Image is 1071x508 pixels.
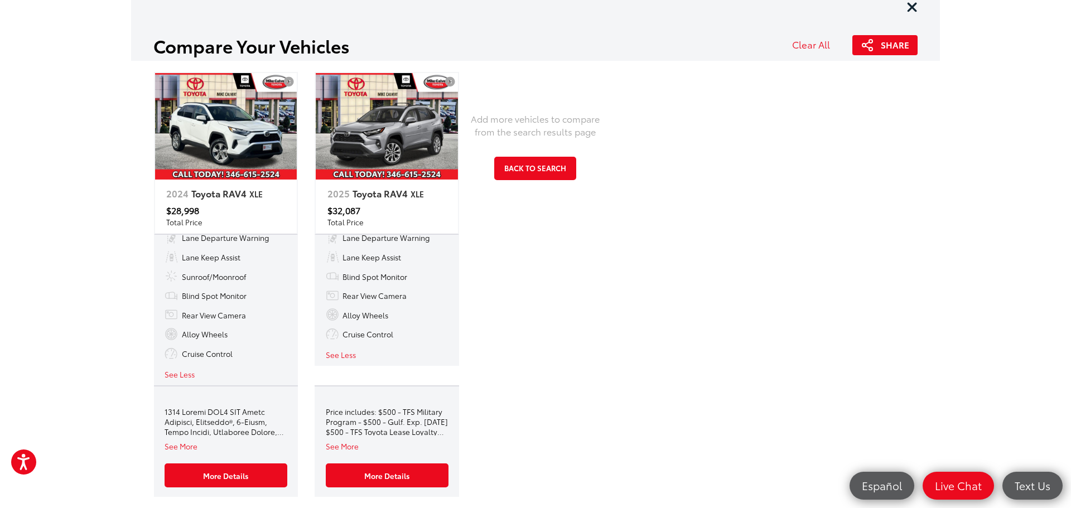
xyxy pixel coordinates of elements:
li: Sunroof/Moonroof [165,267,287,286]
li: Cruise Control [165,343,287,363]
a: 2025Toyota RAV4XLE [316,180,458,204]
svg: Share [861,38,874,52]
span: Toyota RAV4 [191,187,249,200]
p: Add more vehicles to compare from the search results page [470,112,601,138]
button: See More [326,441,359,451]
button: See Less [326,349,356,360]
div: 1314 Loremi DOL4 SIT Ametc Adipisci, Elitseddo®, 6-Eiusm, Tempo Incidi, Utlaboree Dolore, MAG ALI... [165,407,287,437]
p: Total Price [327,217,447,228]
button: Clear All [792,37,830,55]
button: Compare Your Vehicles and Share [852,35,918,55]
span: Toyota RAV4 [353,187,411,200]
a: Español [850,472,914,500]
button: Remove this vehicle [284,76,294,87]
span: XLE [411,188,424,199]
a: Live Chat [923,472,994,500]
span: Text Us [1009,478,1056,492]
a: Text Us [1002,472,1063,500]
li: Alloy Wheels [165,325,287,344]
button: See Less [165,369,195,379]
li: Cruise Control [326,325,448,344]
span: 2025 [327,187,353,200]
li: Lane Departure Warning [326,228,448,248]
p: $32,087 [327,204,447,217]
h1: Compare Your Vehicles [153,15,770,55]
p: Total Price [166,217,286,228]
li: Lane Keep Assist [326,247,448,267]
p: $28,998 [166,204,286,217]
span: 2024 [166,187,191,200]
span: Share [881,39,909,51]
a: 2024Toyota RAV4XLE [155,180,297,204]
li: Blind Spot Monitor [165,286,287,305]
span: Español [856,478,908,492]
li: Rear View Camera [326,286,448,305]
li: Lane Departure Warning [165,228,287,248]
div: Price includes: $500 - TFS Military Program - $500 - Gulf. Exp. [DATE] $500 - TFS Toyota Lease Lo... [326,407,448,437]
button: Remove this vehicle [445,76,455,87]
li: Rear View Camera [165,305,287,325]
span: XLE [249,188,263,199]
span: Live Chat [929,478,987,492]
button: Back to Search [494,157,576,180]
a: More Details [165,463,287,487]
button: See More [165,441,197,451]
li: Alloy Wheels [326,305,448,325]
li: Blind Spot Monitor [326,267,448,286]
a: More Details [326,463,448,487]
li: Lane Keep Assist [165,247,287,267]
